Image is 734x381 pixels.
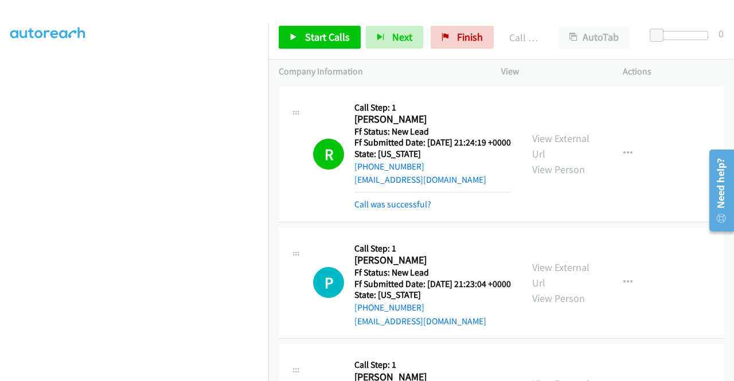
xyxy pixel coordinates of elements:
a: View External Url [532,132,589,160]
a: [EMAIL_ADDRESS][DOMAIN_NAME] [354,174,486,185]
span: Start Calls [305,30,350,44]
h5: Call Step: 1 [354,243,511,254]
span: Finish [457,30,483,44]
a: View External Url [532,261,589,289]
button: AutoTab [559,26,630,49]
h5: Call Step: 1 [354,359,511,371]
iframe: Resource Center [701,145,734,236]
p: Company Information [279,65,481,78]
h5: Ff Submitted Date: [DATE] 21:24:19 +0000 [354,137,511,148]
a: View Person [532,292,585,305]
p: Actions [623,65,724,78]
div: The call is yet to be attempted [313,267,344,298]
h5: Ff Status: New Lead [354,126,511,138]
button: Next [366,26,423,49]
h2: [PERSON_NAME] [354,254,507,267]
h5: State: [US_STATE] [354,289,511,301]
a: View Person [532,163,585,176]
h5: Ff Submitted Date: [DATE] 21:23:04 +0000 [354,278,511,290]
a: [PHONE_NUMBER] [354,161,424,172]
p: Call Completed [509,30,538,45]
h2: [PERSON_NAME] [354,113,507,126]
a: Finish [431,26,494,49]
a: Call was successful? [354,199,431,210]
a: [PHONE_NUMBER] [354,302,424,313]
a: Start Calls [279,26,361,49]
h5: Ff Status: New Lead [354,267,511,278]
div: 0 [719,26,724,41]
h5: State: [US_STATE] [354,148,511,160]
h1: R [313,139,344,170]
p: View [501,65,602,78]
h1: P [313,267,344,298]
div: Delay between calls (in seconds) [655,31,708,40]
h5: Call Step: 1 [354,102,511,113]
a: [EMAIL_ADDRESS][DOMAIN_NAME] [354,316,486,327]
span: Next [392,30,412,44]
